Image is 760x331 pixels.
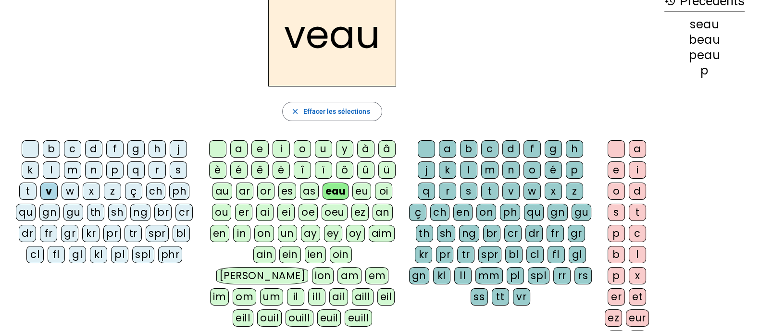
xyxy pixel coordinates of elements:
[300,183,319,200] div: as
[433,267,450,284] div: kl
[566,183,583,200] div: z
[256,204,274,221] div: ai
[82,225,100,242] div: kr
[502,140,520,158] div: d
[317,309,341,327] div: euil
[273,161,290,179] div: ë
[286,309,313,327] div: ouill
[130,204,150,221] div: ng
[39,204,60,221] div: gn
[16,204,36,221] div: qu
[608,161,625,179] div: e
[251,161,269,179] div: ê
[303,106,370,117] span: Effacer les sélections
[85,140,102,158] div: d
[233,225,250,242] div: in
[336,161,353,179] div: ô
[106,140,124,158] div: f
[523,161,541,179] div: o
[278,225,297,242] div: un
[277,204,295,221] div: ei
[572,204,591,221] div: gu
[481,161,498,179] div: m
[127,140,145,158] div: g
[233,309,253,327] div: eill
[158,246,183,263] div: phr
[629,140,646,158] div: a
[125,183,142,200] div: ç
[629,246,646,263] div: l
[525,225,543,242] div: dr
[357,140,374,158] div: à
[48,246,65,263] div: fl
[629,288,646,306] div: et
[548,246,565,263] div: fl
[523,140,541,158] div: f
[454,267,472,284] div: ll
[664,49,745,61] div: peau
[409,204,426,221] div: ç
[322,204,348,221] div: oeu
[236,183,253,200] div: ar
[502,183,520,200] div: v
[273,140,290,158] div: i
[351,204,369,221] div: ez
[608,246,625,263] div: b
[301,225,320,242] div: ay
[471,288,488,306] div: ss
[154,204,172,221] div: br
[478,246,501,263] div: spr
[83,183,100,200] div: x
[235,204,252,221] div: er
[323,183,349,200] div: eau
[64,140,81,158] div: c
[439,140,456,158] div: a
[483,225,500,242] div: br
[375,183,392,200] div: oi
[346,225,365,242] div: oy
[212,204,231,221] div: ou
[608,288,625,306] div: er
[608,225,625,242] div: p
[230,140,248,158] div: a
[502,161,520,179] div: n
[545,140,562,158] div: g
[209,161,226,179] div: è
[608,183,625,200] div: o
[547,225,564,242] div: fr
[418,183,435,200] div: q
[439,183,456,200] div: r
[460,140,477,158] div: b
[212,183,232,200] div: au
[377,288,395,306] div: eil
[324,225,342,242] div: ey
[106,161,124,179] div: p
[373,204,393,221] div: an
[608,267,625,284] div: p
[69,246,86,263] div: gl
[528,267,550,284] div: spl
[608,204,625,221] div: s
[279,246,301,263] div: ein
[290,107,299,116] mat-icon: close
[430,204,449,221] div: ch
[439,161,456,179] div: k
[216,267,308,284] div: [PERSON_NAME]
[629,267,646,284] div: x
[416,225,433,242] div: th
[460,161,477,179] div: l
[459,225,479,242] div: ng
[254,225,274,242] div: on
[629,204,646,221] div: t
[378,140,396,158] div: â
[545,161,562,179] div: é
[369,225,395,242] div: aim
[626,309,649,327] div: eur
[62,183,79,200] div: w
[492,288,509,306] div: tt
[257,183,274,200] div: or
[149,140,166,158] div: h
[409,267,429,284] div: gn
[415,246,432,263] div: kr
[111,246,128,263] div: pl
